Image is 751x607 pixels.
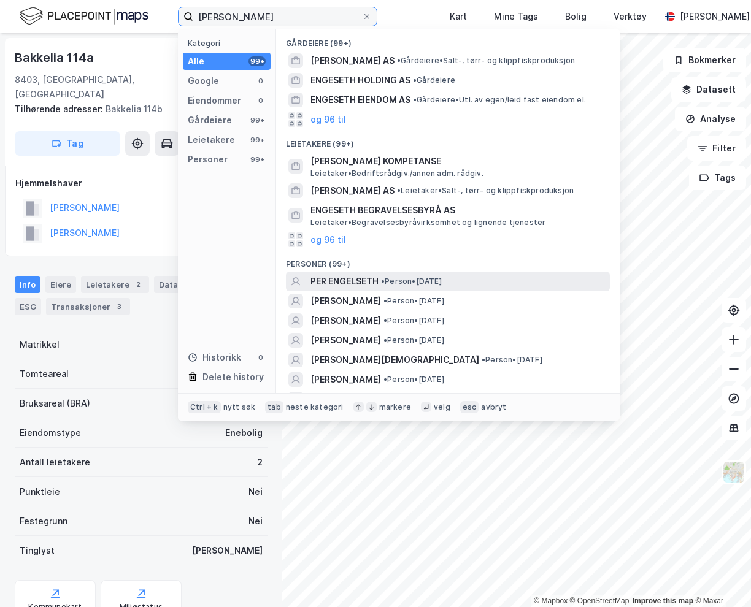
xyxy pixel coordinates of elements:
div: Enebolig [225,426,263,440]
div: neste kategori [286,402,344,412]
span: [PERSON_NAME] AS [310,183,395,198]
div: Tinglyst [20,543,55,558]
div: 0 [256,96,266,105]
span: • [383,335,387,345]
button: Tags [689,166,746,190]
div: avbryt [481,402,506,412]
button: og 96 til [310,112,346,127]
span: Person • [DATE] [383,316,444,326]
span: ENGESETH EIENDOM AS [310,93,410,107]
span: Leietaker • Begravelsesbyråvirksomhet og lignende tjenester [310,218,545,227]
div: 0 [256,353,266,362]
div: Bakkelia 114b [15,102,258,116]
iframe: Chat Widget [690,548,751,607]
div: Eiere [45,276,76,293]
a: Mapbox [534,597,568,605]
button: Bokmerker [663,48,746,72]
div: 99+ [248,56,266,66]
span: [PERSON_NAME][DEMOGRAPHIC_DATA] [310,353,479,367]
span: • [381,277,385,286]
div: Transaksjoner [46,298,130,315]
div: Gårdeiere [188,113,232,128]
span: • [413,75,417,85]
div: Personer [188,152,228,167]
span: [PERSON_NAME] [310,392,381,407]
div: Gårdeiere (99+) [276,29,620,51]
div: Datasett [154,276,200,293]
span: • [383,316,387,325]
span: Gårdeiere • Salt-, tørr- og klippfiskproduksjon [397,56,575,66]
input: Søk på adresse, matrikkel, gårdeiere, leietakere eller personer [193,7,362,26]
div: Eiendommer [188,93,241,108]
span: Gårdeiere • Utl. av egen/leid fast eiendom el. [413,95,586,105]
span: Person • [DATE] [383,335,444,345]
button: Analyse [675,107,746,131]
div: Delete history [202,370,264,384]
div: velg [434,402,450,412]
div: Leietakere [81,276,149,293]
div: Bruksareal (BRA) [20,396,90,411]
div: Leietakere (99+) [276,129,620,151]
div: Bolig [565,9,587,24]
div: 3 [113,300,125,313]
div: Punktleie [20,484,60,499]
div: Kategori [188,39,271,48]
span: • [383,296,387,305]
span: [PERSON_NAME] [310,294,381,308]
div: ESG [15,298,41,315]
div: Matrikkel [20,337,60,352]
span: Person • [DATE] [383,296,444,306]
span: Tilhørende adresser: [15,104,106,114]
button: Tag [15,131,120,156]
span: Leietaker • Salt-, tørr- og klippfiskproduksjon [397,186,574,196]
span: ENGESETH HOLDING AS [310,73,410,88]
a: Improve this map [633,597,693,605]
div: Google [188,74,219,88]
span: [PERSON_NAME] [310,313,381,328]
div: 99+ [248,135,266,145]
span: Gårdeiere [413,75,455,85]
div: Kart [450,9,467,24]
span: • [413,95,417,104]
div: 8403, [GEOGRAPHIC_DATA], [GEOGRAPHIC_DATA] [15,72,200,102]
span: • [397,186,401,195]
div: Alle [188,54,204,69]
span: [PERSON_NAME] [310,333,381,348]
span: • [383,375,387,384]
div: Leietakere [188,132,235,147]
div: 2 [132,278,144,291]
span: Person • [DATE] [383,375,444,384]
div: Kontrollprogram for chat [690,548,751,607]
div: Mine Tags [494,9,538,24]
div: tab [265,401,283,413]
span: Leietaker • Bedriftsrådgiv./annen adm. rådgiv. [310,169,483,178]
span: [PERSON_NAME] [310,372,381,387]
div: 2 [257,455,263,470]
span: [PERSON_NAME] KOMPETANSE [310,154,605,169]
div: 99+ [248,115,266,125]
span: PER ENGELSETH [310,274,379,289]
div: markere [379,402,411,412]
div: [PERSON_NAME] [192,543,263,558]
div: 0 [256,76,266,86]
div: Info [15,276,40,293]
div: nytt søk [223,402,256,412]
div: Antall leietakere [20,455,90,470]
span: Person • [DATE] [381,277,442,286]
a: OpenStreetMap [570,597,630,605]
span: ENGESETH BEGRAVELSESBYRÅ AS [310,203,605,218]
div: [PERSON_NAME] [680,9,750,24]
img: logo.f888ab2527a4732fd821a326f86c7f29.svg [20,6,148,27]
div: Verktøy [614,9,647,24]
div: esc [460,401,479,413]
div: Eiendomstype [20,426,81,440]
div: Ctrl + k [188,401,221,413]
span: [PERSON_NAME] AS [310,53,395,68]
span: • [482,355,485,364]
div: Nei [248,484,263,499]
button: Filter [687,136,746,161]
div: Festegrunn [20,514,67,529]
div: Hjemmelshaver [15,176,267,191]
button: Datasett [671,77,746,102]
div: Bakkelia 114a [15,48,96,67]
